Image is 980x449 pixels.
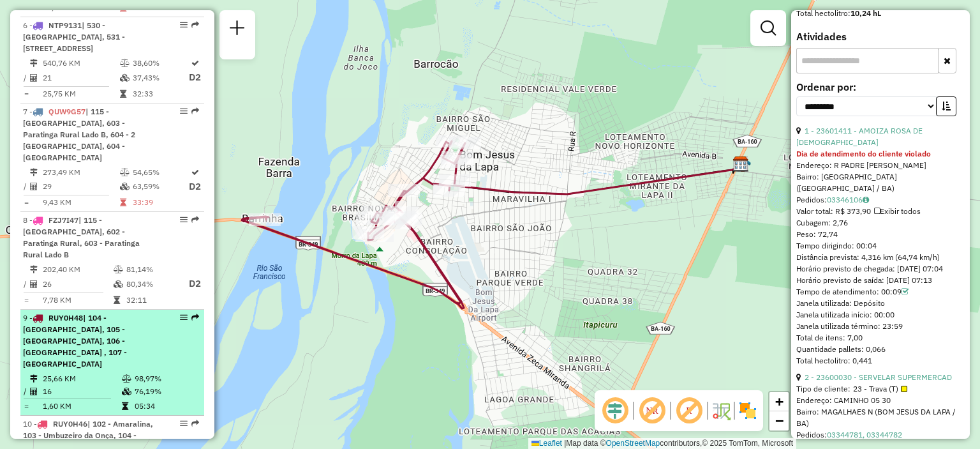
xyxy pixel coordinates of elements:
span: | 115 - [GEOGRAPHIC_DATA], 603 - Paratinga Rural Lado B, 604 - 2 [GEOGRAPHIC_DATA], 604 - [GEOGRA... [23,107,135,162]
i: Tempo total em rota [120,90,126,98]
img: Fluxo de ruas [711,400,731,421]
div: Tipo de cliente: [796,383,965,395]
p: D2 [189,179,201,194]
span: Peso: 72,74 [796,229,838,239]
i: Total de Atividades [30,183,38,190]
td: 9,43 KM [42,196,119,209]
td: = [23,294,29,307]
div: Bairro: [GEOGRAPHIC_DATA] ([GEOGRAPHIC_DATA] / BA) [796,171,965,194]
div: Janela utilizada término: 23:59 [796,321,965,332]
td: 81,14% [126,263,177,276]
td: 76,19% [134,385,198,398]
em: Opções [180,21,188,29]
i: % de utilização do peso [114,266,123,273]
span: Ocultar deslocamento [600,395,630,426]
p: D2 [178,277,201,291]
i: % de utilização do peso [120,169,130,176]
a: Exibir filtros [755,15,781,41]
i: % de utilização da cubagem [120,74,130,82]
td: 80,34% [126,276,177,292]
img: Exibir/Ocultar setores [738,400,758,421]
td: 21 [42,70,119,86]
i: Total de Atividades [30,74,38,82]
div: Quantidade pallets: 0,066 [796,344,965,355]
a: 1 - 23601411 - AMOIZA ROSA DE [DEMOGRAPHIC_DATA] [796,126,923,147]
span: Exibir rótulo [674,395,704,426]
em: Opções [180,216,188,224]
span: + [775,393,783,409]
span: − [775,413,783,429]
span: 23 - Trava (T) [853,383,907,395]
strong: 10,24 hL [850,8,881,18]
em: Opções [180,107,188,115]
i: Tempo total em rota [122,402,128,410]
div: Total hectolitro: [796,8,965,19]
td: 202,40 KM [42,263,113,276]
img: CDD Lapa [732,156,749,172]
em: Opções [180,420,188,427]
div: Endereço: CAMINHO 05 30 [796,395,965,406]
div: Horário previsto de saída: [DATE] 07:13 [796,275,965,286]
i: Tempo total em rota [114,296,120,304]
td: 63,59% [132,179,188,195]
td: 54,65% [132,166,188,179]
td: 33:39 [132,196,188,209]
i: Total de Atividades [30,280,38,288]
span: RUY0H46 [53,419,87,429]
span: 9 - [23,313,127,369]
a: Zoom in [769,392,789,411]
i: Rota otimizada [191,59,199,67]
td: 29 [42,179,119,195]
div: Janela utilizada início: 00:00 [796,309,965,321]
td: 32:11 [126,294,177,307]
td: = [23,88,29,100]
i: % de utilização da cubagem [114,280,123,288]
td: 98,97% [134,372,198,385]
a: 03344781, 03344782 [827,430,902,439]
span: Cubagem: 2,76 [796,218,848,227]
td: 32:33 [132,88,188,100]
span: NTP9131 [48,20,82,30]
div: Bairro: MAGALHAES N (BOM JESUS DA LAPA / BA) [796,406,965,429]
p: D2 [189,70,201,85]
td: / [23,385,29,398]
td: 1,60 KM [42,400,121,413]
td: 05:34 [134,400,198,413]
span: FZJ7I47 [48,215,78,225]
span: | 530 - [GEOGRAPHIC_DATA], 531 - [STREET_ADDRESS] [23,20,125,53]
em: Opções [180,314,188,321]
span: | 104 - [GEOGRAPHIC_DATA], 105 - [GEOGRAPHIC_DATA], 106 - [GEOGRAPHIC_DATA] , 107 - [GEOGRAPHIC_D... [23,313,127,369]
a: Leaflet [531,439,562,448]
td: / [23,70,29,86]
label: Ordenar por: [796,79,965,95]
div: Janela utilizada: Depósito [796,298,965,309]
span: QUW9G57 [48,107,85,116]
a: Com service time [902,287,909,296]
i: Distância Total [30,169,38,176]
em: Rota exportada [191,21,199,29]
span: | [564,439,566,448]
a: Nova sessão e pesquisa [225,15,250,44]
span: 6 - [23,20,125,53]
i: Distância Total [30,375,38,383]
i: Rota otimizada [191,169,199,176]
i: Distância Total [30,59,38,67]
span: Exibir NR [637,395,667,426]
i: Observações [863,196,869,204]
div: Valor total: R$ 373,90 [796,206,965,217]
div: Endereço: R PADRE [PERSON_NAME] [796,160,965,171]
div: Map data © contributors,© 2025 TomTom, Microsoft [528,438,796,449]
td: = [23,196,29,209]
div: Pedidos: [796,429,965,441]
td: 7,78 KM [42,294,113,307]
td: 38,60% [132,57,188,70]
i: Distância Total [30,266,38,273]
div: Tempo de atendimento: 00:09 [796,286,965,298]
button: Ordem crescente [936,96,956,116]
td: 26 [42,276,113,292]
td: 273,49 KM [42,166,119,179]
td: / [23,179,29,195]
a: Zoom out [769,411,789,430]
span: Exibir todos [874,206,921,216]
i: % de utilização da cubagem [120,183,130,190]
